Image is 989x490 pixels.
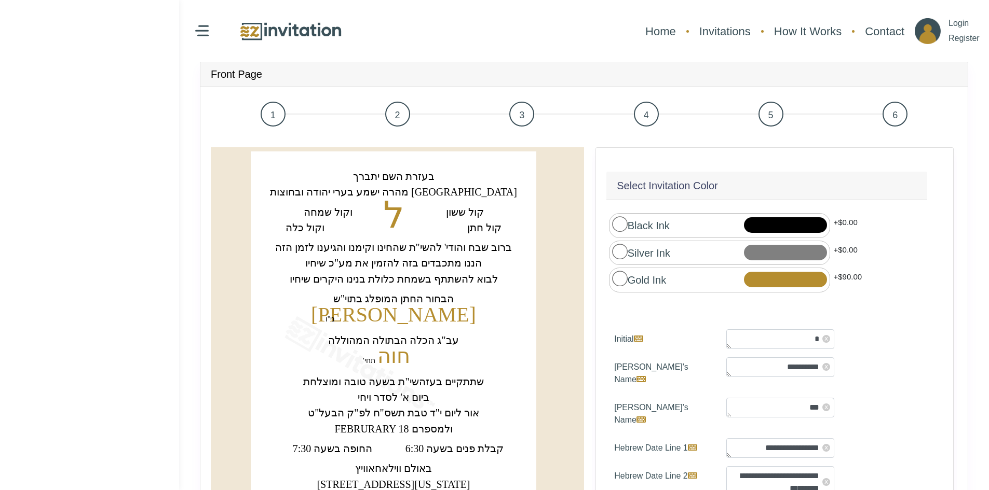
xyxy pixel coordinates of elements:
label: Silver Ink [612,244,670,261]
span: 2 [385,102,410,127]
text: ‏הננו מתכבדים בזה להזמין את מע"כ שיחיו‏ [305,257,482,269]
text: 7:30 החופה בשעה [293,443,373,454]
span: 4 [634,102,659,127]
text: ‏באולם ווילאחאוויץ‏ [355,463,432,474]
text: ‏בעזרת השם יתברך‏ [353,171,435,182]
div: +$90.00 [830,268,866,292]
a: Contact [860,18,910,45]
img: ico_account.png [915,18,941,44]
label: Black Ink [612,216,670,233]
text: ‏ל‏ [383,194,404,236]
label: [PERSON_NAME]'s Name [606,357,719,389]
text: ‏קול ששון וקול שמחה‏ [304,206,484,218]
span: x [822,478,830,486]
a: 3 [459,97,584,131]
text: ‏אור ליום י"ד טבת תשס"ח לפ"ק הבעל"ט‏ [308,407,479,418]
text: ‏ני"ו‏ [326,315,335,323]
a: How It Works [769,18,847,45]
span: x [822,363,830,371]
text: ‏חוה‏ [377,344,410,368]
a: 5 [709,97,833,131]
a: Home [640,18,681,45]
span: 5 [758,102,783,127]
span: 1 [261,102,286,127]
text: ‏[PERSON_NAME]‏ [311,303,476,326]
text: ‏לבוא להשתתף בשמחת כלולת בנינו היקרים שיחיו‏ [290,273,498,285]
img: logo.png [239,20,343,43]
h4: Front Page [211,68,262,80]
text: 6:30 קבלת פנים בשעה [405,443,504,454]
input: Silver Ink [612,244,627,259]
iframe: chat widget [945,449,979,480]
div: +$0.00 [830,213,861,238]
p: Login Register [949,16,980,46]
h5: Select Invitation Color [617,178,718,193]
text: ‏ביום א' לסדר ויחי‏ [358,391,429,403]
span: 3 [509,102,534,127]
a: 6 [833,97,957,131]
input: Gold Ink [612,271,627,286]
text: ‏ברוב שבח והודי' להשי"ת שהחינו וקימנו והגיענו לזמן הזה‏ [275,242,512,253]
span: x [822,403,830,411]
text: ‏קול חתן וקול כלה‏ [286,222,502,233]
label: [PERSON_NAME]'s Name [606,398,719,430]
span: 6 [883,102,907,127]
label: Hebrew Date Line 1 [606,438,719,458]
text: [STREET_ADDRESS][US_STATE] [317,479,470,490]
a: 1 [211,97,335,131]
text: ‏תחי'‏ [363,357,375,365]
text: ‏עב"ג הכלה הבתולה המהוללה‏ [328,334,458,346]
a: Invitations [694,18,756,45]
a: 2 [335,97,460,131]
span: x [822,444,830,452]
a: 4 [584,97,709,131]
label: Initial [606,329,719,349]
div: +$0.00 [830,241,861,265]
input: Black Ink [612,216,627,231]
text: ‏הבחור החתן המופלג בתוי"ש‏ [333,293,454,304]
text: FEBRURARY 18 ולמספרם [334,423,452,435]
text: ‏שתתקיים בעזהשי"ת בשעה טובה ומוצלחת‏ [303,376,483,387]
text: ‏מהרה ישמע בערי יהודה ובחוצות [GEOGRAPHIC_DATA]‏ [270,186,517,198]
label: Gold Ink [612,271,666,288]
span: x [822,335,830,343]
